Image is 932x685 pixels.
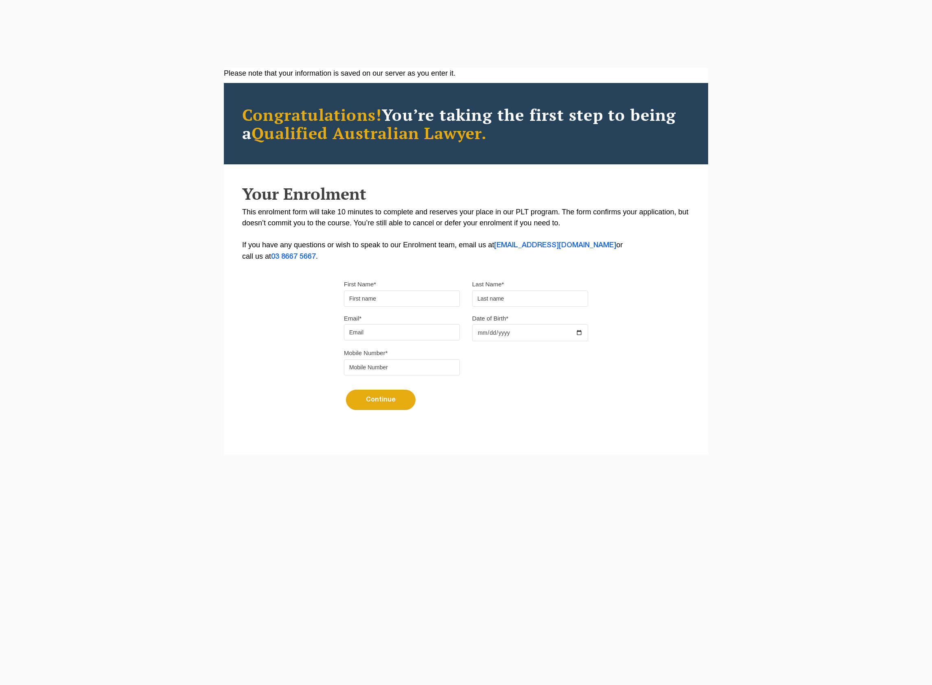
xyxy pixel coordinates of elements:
[494,242,616,249] a: [EMAIL_ADDRESS][DOMAIN_NAME]
[344,359,460,375] input: Mobile Number
[242,185,690,203] h2: Your Enrolment
[224,68,708,79] div: Please note that your information is saved on our server as you enter it.
[344,324,460,340] input: Email
[252,122,487,144] span: Qualified Australian Lawyer.
[242,105,690,142] h2: You’re taking the first step to being a
[472,314,508,323] label: Date of Birth*
[271,253,316,260] a: 03 8667 5667
[472,290,588,307] input: Last name
[346,390,416,410] button: Continue
[344,280,376,288] label: First Name*
[242,207,690,262] p: This enrolment form will take 10 minutes to complete and reserves your place in our PLT program. ...
[344,314,361,323] label: Email*
[344,349,388,357] label: Mobile Number*
[344,290,460,307] input: First name
[242,104,382,125] span: Congratulations!
[472,280,504,288] label: Last Name*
